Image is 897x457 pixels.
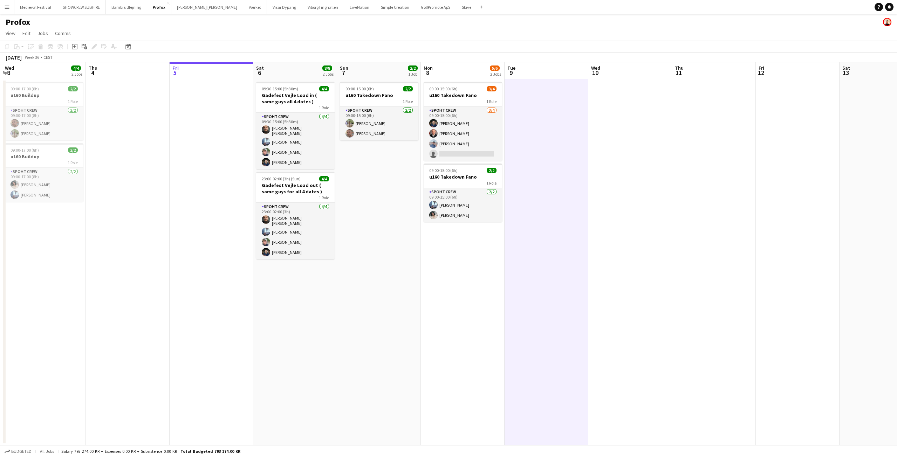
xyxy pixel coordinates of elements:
[375,0,415,14] button: Simple Creation
[6,17,30,27] h1: Profox
[6,54,22,61] div: [DATE]
[456,0,477,14] button: Skive
[344,0,375,14] button: LiveNation
[43,55,53,60] div: CEST
[267,0,302,14] button: Visar Dypang
[23,55,41,60] span: Week 36
[57,0,106,14] button: SHOWCREW SUBHIRE
[180,449,240,454] span: Total Budgeted 793 274.00 KR
[171,0,243,14] button: [PERSON_NAME] [PERSON_NAME]
[55,30,71,36] span: Comms
[11,449,32,454] span: Budgeted
[883,18,891,26] app-user-avatar: Armando NIkol Irom
[61,449,240,454] div: Salary 793 274.00 KR + Expenses 0.00 KR + Subsistence 0.00 KR =
[14,0,57,14] button: Medieval Festival
[35,29,51,38] a: Jobs
[22,30,30,36] span: Edit
[4,448,33,455] button: Budgeted
[37,30,48,36] span: Jobs
[3,29,18,38] a: View
[52,29,74,38] a: Comms
[243,0,267,14] button: Værket
[302,0,344,14] button: ViborgTinghallen
[106,0,147,14] button: Bambi udlejning
[39,449,55,454] span: All jobs
[147,0,171,14] button: Profox
[20,29,33,38] a: Edit
[6,30,15,36] span: View
[415,0,456,14] button: GolfPromote ApS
